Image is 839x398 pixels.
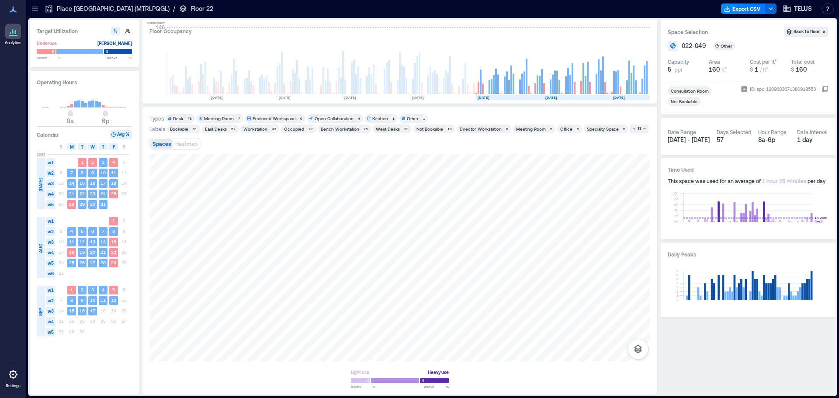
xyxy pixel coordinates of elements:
[101,298,106,303] text: 11
[750,85,755,93] span: ID
[372,115,388,121] div: Kitchen
[91,287,94,292] text: 3
[97,39,132,48] div: [PERSON_NAME]
[151,139,173,149] button: Spaces
[69,308,74,313] text: 15
[46,269,55,278] span: w6
[750,58,777,65] div: Cost per ft²
[37,27,132,35] h3: Target Utilization
[822,86,829,93] button: IDspc_1209683671380918553
[112,228,115,234] text: 8
[279,95,291,100] text: [DATE]
[90,260,95,265] text: 27
[46,200,55,209] span: w5
[376,126,400,132] div: West Desks
[102,287,104,292] text: 4
[101,191,106,196] text: 24
[70,298,73,303] text: 8
[758,128,787,135] div: Hour Range
[46,227,55,236] span: w2
[428,368,449,377] div: Heavy use
[504,126,510,132] div: 6
[721,43,734,49] div: Other
[111,191,116,196] text: 25
[416,126,443,132] div: Not Bookable
[351,384,375,389] span: Below %
[791,58,815,65] div: Total cost
[674,197,679,201] tspan: 8h
[69,260,74,265] text: 25
[90,298,95,303] text: 10
[170,126,188,132] div: Bookable
[630,125,648,133] button: 11
[46,238,55,246] span: w3
[797,135,829,144] div: 1 day
[284,126,304,132] div: Occupied
[70,143,74,150] span: M
[758,135,790,144] div: 8a - 6p
[112,218,115,223] text: 1
[676,289,679,294] tspan: 2
[102,143,104,150] span: T
[668,128,696,135] div: Date Range
[81,143,83,150] span: T
[90,239,95,244] text: 13
[412,95,424,100] text: [DATE]
[111,170,116,175] text: 11
[229,126,237,132] div: 57
[90,180,95,186] text: 16
[674,220,679,224] tspan: 0h
[149,125,165,132] div: Labels
[548,126,554,132] div: 5
[478,95,489,100] text: [DATE]
[107,55,132,60] span: Above %
[149,115,164,122] div: Types
[315,115,354,121] div: Open Collaboration
[69,180,74,186] text: 14
[46,158,55,167] span: w1
[37,152,45,157] span: 2025
[575,126,580,132] div: 5
[80,239,85,244] text: 12
[796,66,807,73] span: 160
[191,4,213,13] p: Floor 22
[204,115,234,121] div: Meeting Room
[676,285,679,289] tspan: 3
[613,95,625,100] text: [DATE]
[391,116,396,121] div: 1
[760,66,768,73] span: / ft²
[784,27,829,37] button: Back to floor
[112,159,115,165] text: 4
[101,201,106,207] text: 31
[80,191,85,196] text: 22
[80,180,85,186] text: 15
[111,298,116,303] text: 12
[173,115,183,121] div: Desk
[669,98,699,104] div: Not Bookable
[636,125,642,133] div: 11
[676,277,679,281] tspan: 5
[91,170,94,175] text: 9
[669,88,710,94] div: Consultation Room
[46,248,55,257] span: w4
[675,66,682,73] span: ppl
[60,143,62,150] span: S
[69,239,74,244] text: 11
[46,328,55,336] span: w5
[270,126,277,132] div: 43
[90,143,95,150] span: W
[762,178,806,184] span: 1 hour 25 minutes
[446,126,453,132] div: 10
[362,126,369,132] div: 25
[101,170,106,175] text: 10
[70,287,73,292] text: 1
[173,4,175,13] p: /
[111,260,116,265] text: 29
[46,169,55,177] span: w2
[668,65,671,74] span: 5
[676,269,679,273] tspan: 7
[668,177,829,184] div: This space was used for an average of per day
[123,143,125,150] span: S
[780,2,815,16] button: TELUS
[57,4,170,13] p: Place [GEOGRAPHIC_DATA] (MTRLPQGL)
